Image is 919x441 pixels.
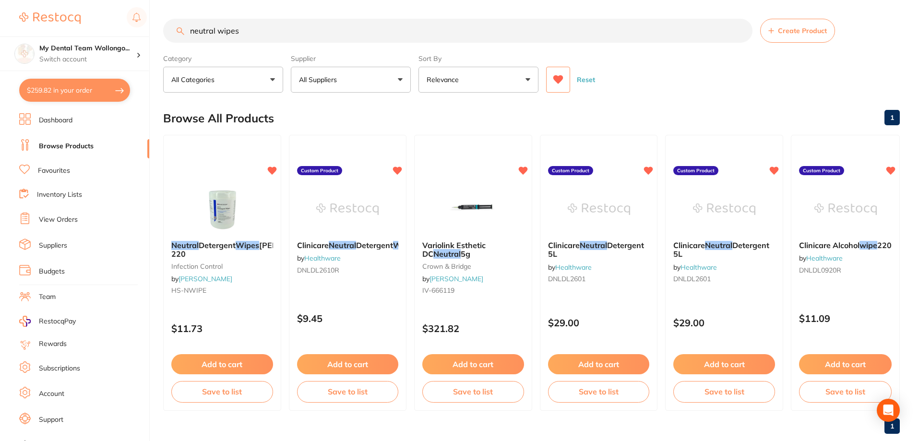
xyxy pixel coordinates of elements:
em: Wipes [236,240,259,250]
button: Save to list [297,381,399,402]
a: 1 [884,417,900,436]
span: Create Product [778,27,827,35]
button: All Categories [163,67,283,93]
span: Clinicare [297,240,329,250]
span: RestocqPay [39,317,76,326]
p: $11.73 [171,323,273,334]
a: Healthware [555,263,592,272]
a: [PERSON_NAME] [179,274,232,283]
em: Neutral [329,240,356,250]
a: Dashboard [39,116,72,125]
b: Clinicare Neutral Detergent 5L [548,241,650,259]
h4: My Dental Team Wollongong [39,44,136,53]
img: Restocq Logo [19,12,81,24]
span: DNLDL2610R [297,266,339,274]
span: DNLDL2601 [548,274,585,283]
a: Healthware [680,263,717,272]
a: Healthware [304,254,341,262]
span: by [673,263,717,272]
button: Add to cart [171,354,273,374]
button: Save to list [422,381,524,402]
label: Custom Product [673,166,718,176]
a: 1 [884,108,900,127]
span: DNLDL2601 [673,274,711,283]
label: Category [163,54,283,63]
a: RestocqPay [19,316,76,327]
em: Neutral [171,240,199,250]
b: Clinicare Neutral Detergent Wipe 220 [297,241,399,250]
em: Neutral [433,249,461,259]
button: Add to cart [297,354,399,374]
img: Clinicare Neutral Detergent Wipe 220 [316,185,379,233]
a: Restocq Logo [19,7,81,29]
span: Detergent 5L [673,240,769,259]
button: Save to list [171,381,273,402]
a: Budgets [39,267,65,276]
p: All Categories [171,75,218,84]
a: Suppliers [39,241,67,250]
span: by [548,263,592,272]
b: Clinicare Alcohol wipe 220 [799,241,892,250]
b: Variolink Esthetic DC Neutral 5g [422,241,524,259]
span: [PERSON_NAME] 220 [171,240,324,259]
span: by [799,254,843,262]
button: Reset [574,67,598,93]
b: Neutral Detergent Wipes HENRY SCHEIN 220 [171,241,273,259]
button: Add to cart [548,354,650,374]
em: Neutral [580,240,607,250]
button: All Suppliers [291,67,411,93]
button: Save to list [799,381,892,402]
label: Supplier [291,54,411,63]
a: View Orders [39,215,78,225]
img: Clinicare Neutral Detergent 5L [568,185,630,233]
button: Add to cart [422,354,524,374]
button: Save to list [548,381,650,402]
button: Add to cart [673,354,775,374]
p: $11.09 [799,313,892,324]
label: Custom Product [548,166,593,176]
span: Detergent [356,240,393,250]
p: Switch account [39,55,136,64]
button: $259.82 in your order [19,79,130,102]
img: Variolink Esthetic DC Neutral 5g [442,185,504,233]
span: Variolink Esthetic DC [422,240,486,259]
span: Clinicare [673,240,705,250]
span: Clinicare Alcohol [799,240,859,250]
img: My Dental Team Wollongong [15,44,34,63]
em: Neutral [705,240,732,250]
a: Subscriptions [39,364,80,373]
p: $29.00 [548,317,650,328]
button: Save to list [673,381,775,402]
span: by [422,274,483,283]
img: Neutral Detergent Wipes HENRY SCHEIN 220 [191,185,253,233]
a: Browse Products [39,142,94,151]
label: Sort By [418,54,538,63]
span: by [297,254,341,262]
label: Custom Product [297,166,342,176]
small: crown & bridge [422,262,524,270]
a: Account [39,389,64,399]
small: infection control [171,262,273,270]
a: Team [39,292,56,302]
p: Relevance [427,75,463,84]
em: wipe [859,240,877,250]
span: by [171,274,232,283]
a: Favourites [38,166,70,176]
span: Detergent [199,240,236,250]
a: Rewards [39,339,67,349]
img: Clinicare Alcohol wipe 220 [814,185,877,233]
button: Relevance [418,67,538,93]
label: Custom Product [799,166,844,176]
span: DNLDL0920R [799,266,841,274]
span: Detergent 5L [548,240,644,259]
a: Inventory Lists [37,190,82,200]
p: $29.00 [673,317,775,328]
span: HS-NWIPE [171,286,206,295]
div: Open Intercom Messenger [877,399,900,422]
img: RestocqPay [19,316,31,327]
span: 5g [461,249,470,259]
p: All Suppliers [299,75,341,84]
span: Clinicare [548,240,580,250]
span: IV-666119 [422,286,454,295]
a: [PERSON_NAME] [430,274,483,283]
